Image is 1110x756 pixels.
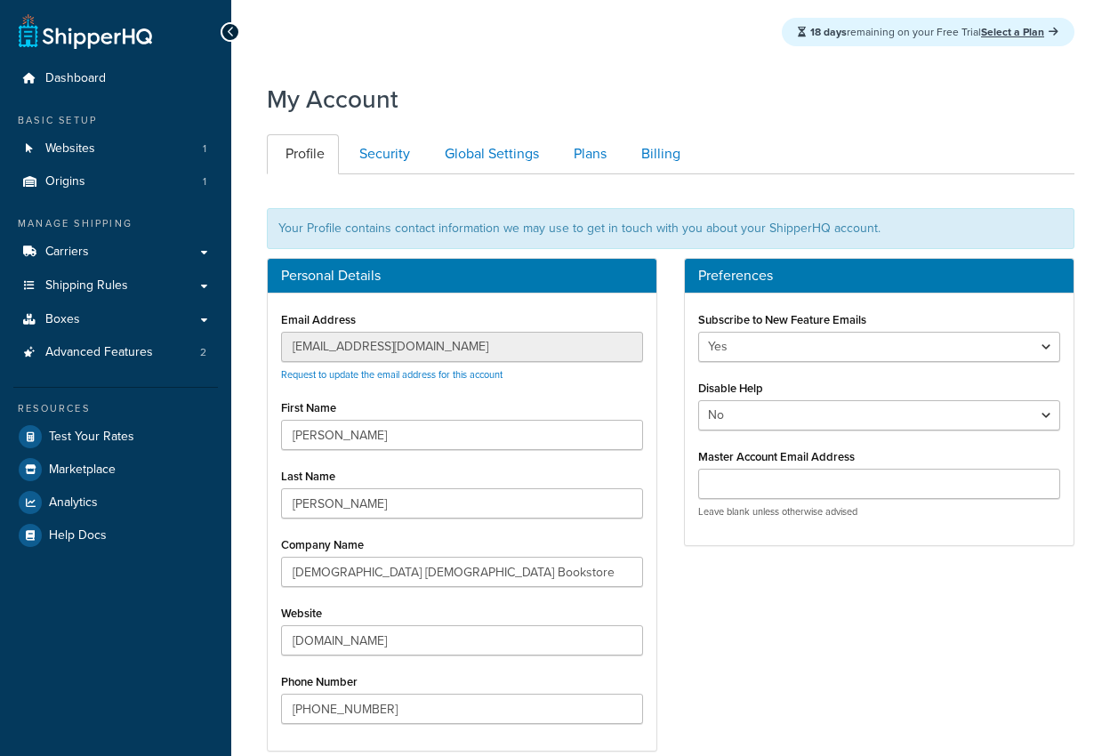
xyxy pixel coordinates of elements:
[45,174,85,189] span: Origins
[13,519,218,551] a: Help Docs
[13,401,218,416] div: Resources
[782,18,1074,46] div: remaining on your Free Trial
[13,113,218,128] div: Basic Setup
[49,462,116,478] span: Marketplace
[45,141,95,157] span: Websites
[200,345,206,360] span: 2
[267,134,339,174] a: Profile
[13,336,218,369] a: Advanced Features 2
[281,367,503,382] a: Request to update the email address for this account
[49,528,107,543] span: Help Docs
[267,208,1074,249] div: Your Profile contains contact information we may use to get in touch with you about your ShipperH...
[281,268,643,284] h3: Personal Details
[13,454,218,486] a: Marketplace
[981,24,1058,40] a: Select a Plan
[281,538,364,551] label: Company Name
[698,268,1060,284] h3: Preferences
[203,141,206,157] span: 1
[45,312,80,327] span: Boxes
[45,278,128,294] span: Shipping Rules
[698,382,763,395] label: Disable Help
[281,313,356,326] label: Email Address
[13,421,218,453] a: Test Your Rates
[45,345,153,360] span: Advanced Features
[267,82,398,117] h1: My Account
[281,607,322,620] label: Website
[203,174,206,189] span: 1
[698,313,866,326] label: Subscribe to New Feature Emails
[698,505,1060,519] p: Leave blank unless otherwise advised
[13,133,218,165] a: Websites 1
[623,134,695,174] a: Billing
[341,134,424,174] a: Security
[49,430,134,445] span: Test Your Rates
[281,401,336,414] label: First Name
[13,62,218,95] a: Dashboard
[13,236,218,269] a: Carriers
[13,269,218,302] a: Shipping Rules
[13,133,218,165] li: Websites
[19,13,152,49] a: ShipperHQ Home
[13,216,218,231] div: Manage Shipping
[281,470,335,483] label: Last Name
[13,336,218,369] li: Advanced Features
[698,450,855,463] label: Master Account Email Address
[426,134,553,174] a: Global Settings
[13,303,218,336] a: Boxes
[13,165,218,198] a: Origins 1
[13,165,218,198] li: Origins
[45,245,89,260] span: Carriers
[13,487,218,519] a: Analytics
[281,675,358,688] label: Phone Number
[45,71,106,86] span: Dashboard
[810,24,847,40] strong: 18 days
[49,495,98,511] span: Analytics
[555,134,621,174] a: Plans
